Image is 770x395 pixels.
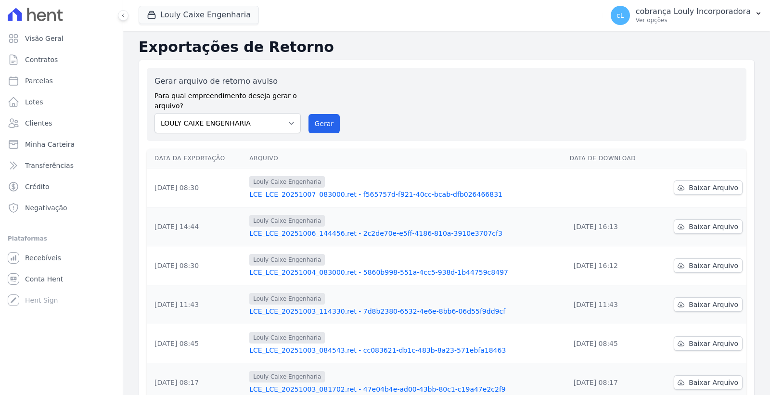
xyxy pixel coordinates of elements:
a: Baixar Arquivo [674,180,743,195]
span: Contratos [25,55,58,64]
span: Recebíveis [25,253,61,263]
span: Louly Caixe Engenharia [249,332,325,344]
span: cL [616,12,624,19]
h2: Exportações de Retorno [139,38,755,56]
a: Recebíveis [4,248,119,268]
a: LCE_LCE_20251004_083000.ret - 5860b998-551a-4cc5-938d-1b44759c8497 [249,268,562,277]
a: LCE_LCE_20251003_084543.ret - cc083621-db1c-483b-8a23-571ebfa18463 [249,345,562,355]
td: [DATE] 11:43 [147,285,245,324]
a: LCE_LCE_20251007_083000.ret - f565757d-f921-40cc-bcab-dfb026466831 [249,190,562,199]
td: [DATE] 08:45 [566,324,654,363]
a: Clientes [4,114,119,133]
span: Conta Hent [25,274,63,284]
td: [DATE] 08:30 [147,168,245,207]
a: Negativação [4,198,119,217]
label: Para qual empreendimento deseja gerar o arquivo? [154,87,301,111]
span: Transferências [25,161,74,170]
th: Data de Download [566,149,654,168]
button: Louly Caixe Engenharia [139,6,259,24]
span: Clientes [25,118,52,128]
span: Lotes [25,97,43,107]
a: Parcelas [4,71,119,90]
span: Parcelas [25,76,53,86]
a: Contratos [4,50,119,69]
td: [DATE] 08:45 [147,324,245,363]
a: Conta Hent [4,269,119,289]
span: Louly Caixe Engenharia [249,176,325,188]
a: Minha Carteira [4,135,119,154]
span: Baixar Arquivo [689,183,738,192]
span: Louly Caixe Engenharia [249,215,325,227]
button: Gerar [308,114,340,133]
td: [DATE] 16:13 [566,207,654,246]
span: Louly Caixe Engenharia [249,293,325,305]
th: Arquivo [245,149,566,168]
a: LCE_LCE_20251003_081702.ret - 47e04b4e-ad00-43bb-80c1-c19a47e2c2f9 [249,384,562,394]
a: Transferências [4,156,119,175]
td: [DATE] 11:43 [566,285,654,324]
a: LCE_LCE_20251003_114330.ret - 7d8b2380-6532-4e6e-8bb6-06d55f9dd9cf [249,306,562,316]
span: Louly Caixe Engenharia [249,254,325,266]
a: Baixar Arquivo [674,297,743,312]
p: cobrança Louly Incorporadora [636,7,751,16]
td: [DATE] 16:12 [566,246,654,285]
td: [DATE] 14:44 [147,207,245,246]
a: Baixar Arquivo [674,219,743,234]
span: Louly Caixe Engenharia [249,371,325,382]
a: Lotes [4,92,119,112]
span: Negativação [25,203,67,213]
span: Minha Carteira [25,140,75,149]
a: LCE_LCE_20251006_144456.ret - 2c2de70e-e5ff-4186-810a-3910e3707cf3 [249,229,562,238]
a: Baixar Arquivo [674,258,743,273]
span: Baixar Arquivo [689,222,738,231]
a: Baixar Arquivo [674,375,743,390]
a: Visão Geral [4,29,119,48]
a: Crédito [4,177,119,196]
label: Gerar arquivo de retorno avulso [154,76,301,87]
span: Baixar Arquivo [689,261,738,270]
p: Ver opções [636,16,751,24]
span: Baixar Arquivo [689,339,738,348]
span: Baixar Arquivo [689,378,738,387]
span: Baixar Arquivo [689,300,738,309]
button: cL cobrança Louly Incorporadora Ver opções [603,2,770,29]
span: Crédito [25,182,50,191]
a: Baixar Arquivo [674,336,743,351]
div: Plataformas [8,233,115,244]
td: [DATE] 08:30 [147,246,245,285]
span: Visão Geral [25,34,64,43]
th: Data da Exportação [147,149,245,168]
